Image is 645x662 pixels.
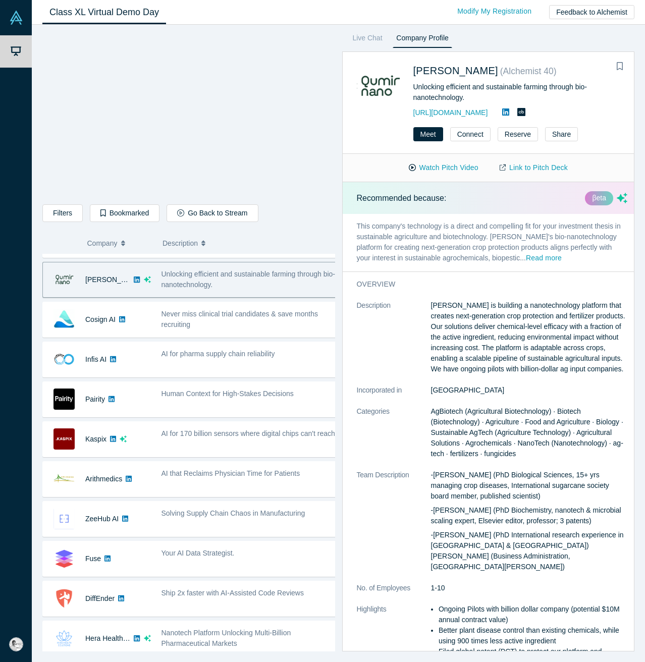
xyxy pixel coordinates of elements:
[144,276,151,283] svg: dsa ai sparkles
[585,191,613,205] div: βeta
[357,192,447,204] p: Recommended because:
[393,32,452,48] a: Company Profile
[120,435,127,443] svg: dsa ai sparkles
[398,159,489,177] button: Watch Pitch Video
[85,475,122,483] a: Arithmedics
[85,634,154,642] a: Hera Health Solutions
[431,583,628,593] dd: 1-10
[85,395,105,403] a: Pairity
[85,315,116,323] a: Cosign AI
[431,530,628,572] p: -[PERSON_NAME] (PhD International research experience in [GEOGRAPHIC_DATA] & [GEOGRAPHIC_DATA]) [...
[162,549,235,557] span: Your AI Data Strategist.
[357,385,431,406] dt: Incorporated in
[85,275,143,284] a: [PERSON_NAME]
[431,300,628,374] p: [PERSON_NAME] is building a nanotechnology platform that creates next-generation crop protection ...
[9,637,23,651] img: Son Vo's Account
[53,628,75,649] img: Hera Health Solutions's Logo
[53,349,75,370] img: Infis AI's Logo
[489,159,578,177] a: Link to Pitch Deck
[343,214,642,271] p: This company's technology is a direct and compelling fit for your investment thesis in sustainabl...
[42,1,166,24] a: Class XL Virtual Demo Day
[53,309,75,330] img: Cosign AI's Logo
[9,11,23,25] img: Alchemist Vault Logo
[53,508,75,529] img: ZeeHub AI's Logo
[357,470,431,583] dt: Team Description
[85,555,101,563] a: Fuse
[162,469,300,477] span: AI that Reclaims Physician Time for Patients
[357,279,614,290] h3: overview
[447,3,542,20] a: Modify My Registration
[439,625,627,646] li: Better plant disease control than existing chemicals, while using 900 times less active ingredient
[500,66,557,76] small: ( Alchemist 40 )
[162,310,318,328] span: Never miss clinical trial candidates & save months recruiting
[85,594,115,602] a: DiffEnder
[53,389,75,410] img: Pairity's Logo
[162,429,335,437] span: AI for 170 billion sensors where digital chips can't reach
[53,468,75,489] img: Arithmedics's Logo
[357,300,431,385] dt: Description
[357,63,403,109] img: Qumir Nano's Logo
[163,233,328,254] button: Description
[549,5,634,19] button: Feedback to Alchemist
[498,127,538,141] button: Reserve
[43,33,335,197] iframe: Qumir Nano
[162,589,304,597] span: Ship 2x faster with AI-Assisted Code Reviews
[431,505,628,526] p: -[PERSON_NAME] (PhD Biochemistry, nanotech & microbial scaling expert, Elsevier editor, professor...
[357,583,431,604] dt: No. of Employees
[163,233,198,254] span: Description
[87,233,152,254] button: Company
[413,65,498,76] a: [PERSON_NAME]
[162,270,336,289] span: Unlocking efficient and sustainable farming through bio-nanotechnology.
[144,635,151,642] svg: dsa ai sparkles
[617,193,627,203] svg: dsa ai sparkles
[349,32,386,48] a: Live Chat
[90,204,159,222] button: Bookmarked
[413,127,443,141] button: Meet
[413,82,620,103] div: Unlocking efficient and sustainable farming through bio-nanotechnology.
[431,470,628,502] p: -[PERSON_NAME] (PhD Biological Sciences, 15+ yrs managing crop diseases, International sugarcane ...
[53,588,75,609] img: DiffEnder's Logo
[526,253,562,264] button: Read more
[167,204,258,222] button: Go Back to Stream
[162,509,305,517] span: Solving Supply Chain Chaos in Manufacturing
[413,108,488,117] a: [URL][DOMAIN_NAME]
[85,435,106,443] a: Kaspix
[85,515,119,523] a: ZeeHub AI
[545,127,578,141] button: Share
[162,629,291,647] span: Nanotech Platform Unlocking Multi-Billion Pharmaceutical Markets
[85,355,106,363] a: Infis AI
[357,406,431,470] dt: Categories
[439,604,627,625] li: Ongoing Pilots with billion dollar company (potential $10M annual contract value)
[431,385,628,396] dd: [GEOGRAPHIC_DATA]
[162,350,275,358] span: AI for pharma supply chain reliability
[162,390,294,398] span: Human Context for High-Stakes Decisions
[87,233,118,254] span: Company
[53,269,75,290] img: Qumir Nano's Logo
[53,548,75,569] img: Fuse's Logo
[431,407,623,458] span: AgBiotech (Agricultural Biotechnology) · Biotech (Biotechnology) · Agriculture · Food and Agricul...
[450,127,491,141] button: Connect
[613,60,627,74] button: Bookmark
[42,204,83,222] button: Filters
[53,428,75,450] img: Kaspix's Logo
